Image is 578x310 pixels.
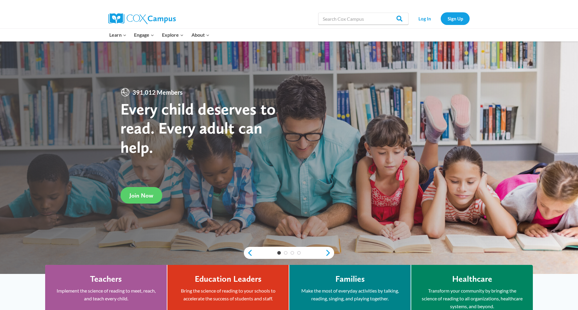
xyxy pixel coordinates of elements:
[120,99,276,157] strong: Every child deserves to read. Every adult can help.
[412,12,438,25] a: Log In
[318,13,409,25] input: Search Cox Campus
[90,274,122,284] h4: Teachers
[195,274,262,284] h4: Education Leaders
[130,87,185,97] span: 391,012 Members
[291,251,294,255] a: 3
[335,274,365,284] h4: Families
[129,192,153,199] span: Join Now
[298,287,402,302] p: Make the most of everyday activities by talking, reading, singing, and playing together.
[120,187,162,204] a: Join Now
[176,287,280,302] p: Bring the science of reading to your schools to accelerate the success of students and staff.
[284,251,287,255] a: 2
[297,251,301,255] a: 4
[162,31,184,39] span: Explore
[134,31,154,39] span: Engage
[244,249,253,256] a: previous
[105,29,213,41] nav: Primary Navigation
[191,31,210,39] span: About
[108,13,176,24] img: Cox Campus
[244,247,334,259] div: content slider buttons
[420,287,524,310] p: Transform your community by bringing the science of reading to all organizations, healthcare syst...
[54,287,158,302] p: Implement the science of reading to meet, reach, and teach every child.
[277,251,281,255] a: 1
[452,274,492,284] h4: Healthcare
[325,249,334,256] a: next
[441,12,470,25] a: Sign Up
[109,31,126,39] span: Learn
[412,12,470,25] nav: Secondary Navigation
